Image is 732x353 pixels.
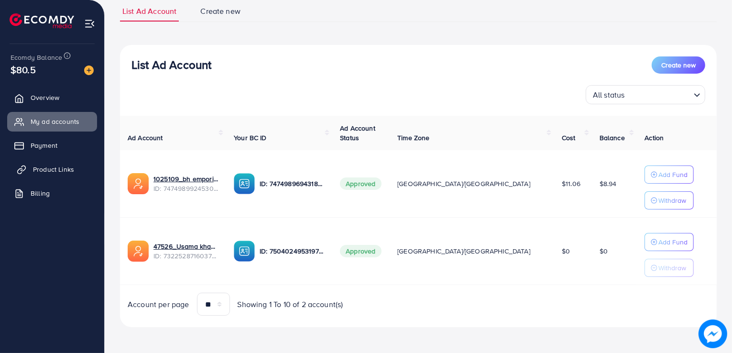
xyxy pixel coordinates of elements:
a: Overview [7,88,97,107]
button: Create new [652,56,705,74]
img: ic-ba-acc.ded83a64.svg [234,173,255,194]
p: Add Fund [658,236,688,248]
span: Payment [31,141,57,150]
span: $0 [562,246,570,256]
span: Product Links [33,165,74,174]
span: Billing [31,188,50,198]
span: [GEOGRAPHIC_DATA]/[GEOGRAPHIC_DATA] [397,246,530,256]
button: Add Fund [645,233,694,251]
a: My ad accounts [7,112,97,131]
span: All status [591,88,627,102]
span: ID: 7474989924530454529 [153,184,219,193]
span: [GEOGRAPHIC_DATA]/[GEOGRAPHIC_DATA] [397,179,530,188]
p: Withdraw [658,262,686,274]
span: $11.06 [562,179,580,188]
span: Cost [562,133,576,143]
span: Approved [340,177,381,190]
span: List Ad Account [122,6,176,17]
span: Approved [340,245,381,257]
span: ID: 7322528716037390338 [153,251,219,261]
div: <span class='underline'>1025109_bh emporium_1740406720636</span></br>7474989924530454529 [153,174,219,194]
p: Withdraw [658,195,686,206]
div: Search for option [586,85,705,104]
button: Add Fund [645,165,694,184]
div: <span class='underline'>47526_Usama khan192_1704909093471</span></br>7322528716037390338 [153,242,219,261]
span: Time Zone [397,133,429,143]
a: Payment [7,136,97,155]
span: Action [645,133,664,143]
span: Balance [600,133,625,143]
span: Account per page [128,299,189,310]
span: Create new [200,6,240,17]
span: Overview [31,93,59,102]
button: Withdraw [645,191,694,210]
span: Showing 1 To 10 of 2 account(s) [238,299,343,310]
img: image [84,66,94,75]
a: 47526_Usama khan192_1704909093471 [153,242,219,251]
img: menu [84,18,95,29]
img: ic-ads-acc.e4c84228.svg [128,241,149,262]
span: Your BC ID [234,133,267,143]
h3: List Ad Account [131,58,211,72]
span: $80.5 [11,63,36,77]
p: ID: 7474989694318018577 [260,178,325,189]
a: 1025109_bh emporium_1740406720636 [153,174,219,184]
img: image [699,320,727,348]
span: Ad Account [128,133,163,143]
span: $8.94 [600,179,617,188]
span: Ad Account Status [340,123,375,143]
span: $0 [600,246,608,256]
a: Billing [7,184,97,203]
button: Withdraw [645,259,694,277]
p: Add Fund [658,169,688,180]
span: Ecomdy Balance [11,53,62,62]
p: ID: 7504024953197543432 [260,245,325,257]
img: logo [10,13,74,28]
img: ic-ba-acc.ded83a64.svg [234,241,255,262]
span: Create new [661,60,696,70]
input: Search for option [628,86,690,102]
a: Product Links [7,160,97,179]
span: My ad accounts [31,117,79,126]
img: ic-ads-acc.e4c84228.svg [128,173,149,194]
